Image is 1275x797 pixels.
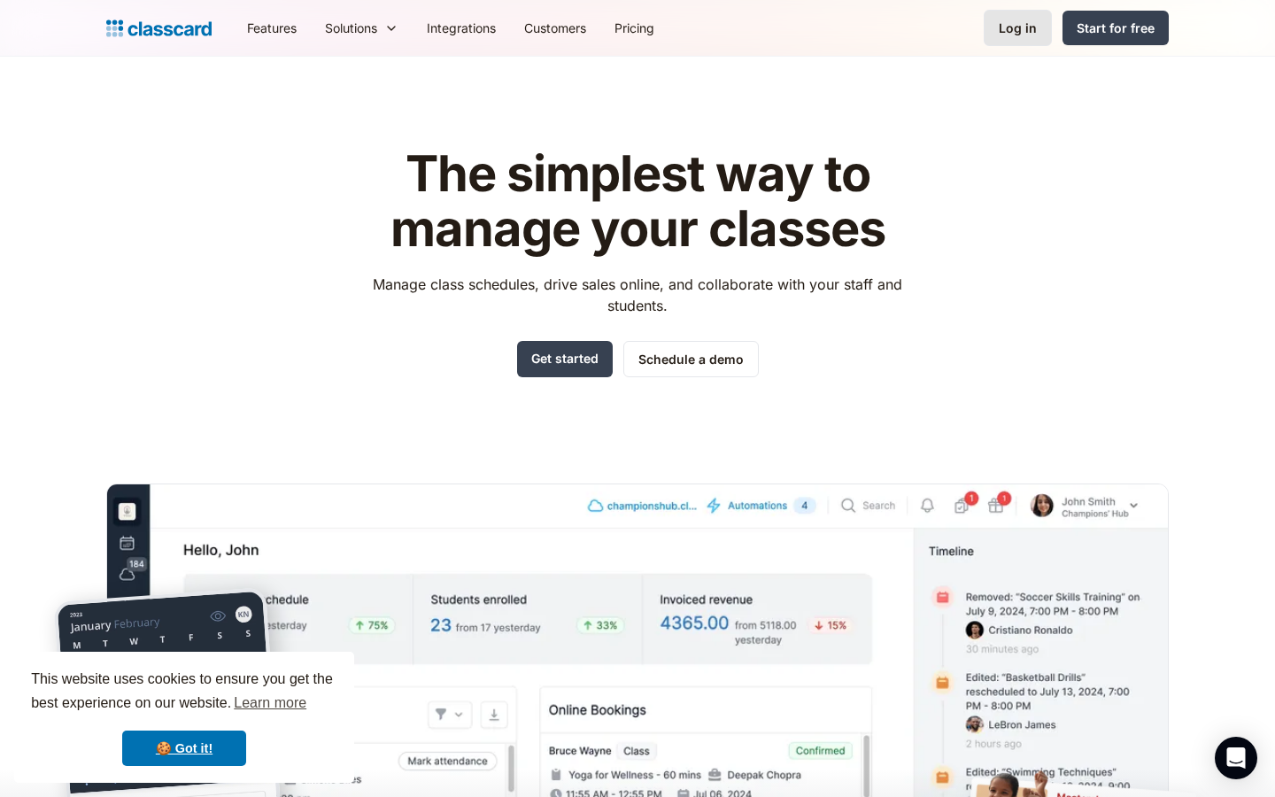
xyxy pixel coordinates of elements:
div: Start for free [1077,19,1155,37]
a: Start for free [1062,11,1169,45]
p: Manage class schedules, drive sales online, and collaborate with your staff and students. [357,274,919,316]
a: Customers [510,8,600,48]
a: home [106,16,212,41]
h1: The simplest way to manage your classes [357,147,919,256]
div: cookieconsent [14,652,354,783]
a: Integrations [413,8,510,48]
a: Get started [517,341,613,377]
div: Solutions [325,19,377,37]
a: Log in [984,10,1052,46]
a: learn more about cookies [231,690,309,716]
a: Schedule a demo [623,341,759,377]
a: dismiss cookie message [122,731,246,766]
span: This website uses cookies to ensure you get the best experience on our website. [31,669,337,716]
div: Open Intercom Messenger [1215,737,1257,779]
a: Features [233,8,311,48]
a: Pricing [600,8,668,48]
div: Solutions [311,8,413,48]
div: Log in [999,19,1037,37]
